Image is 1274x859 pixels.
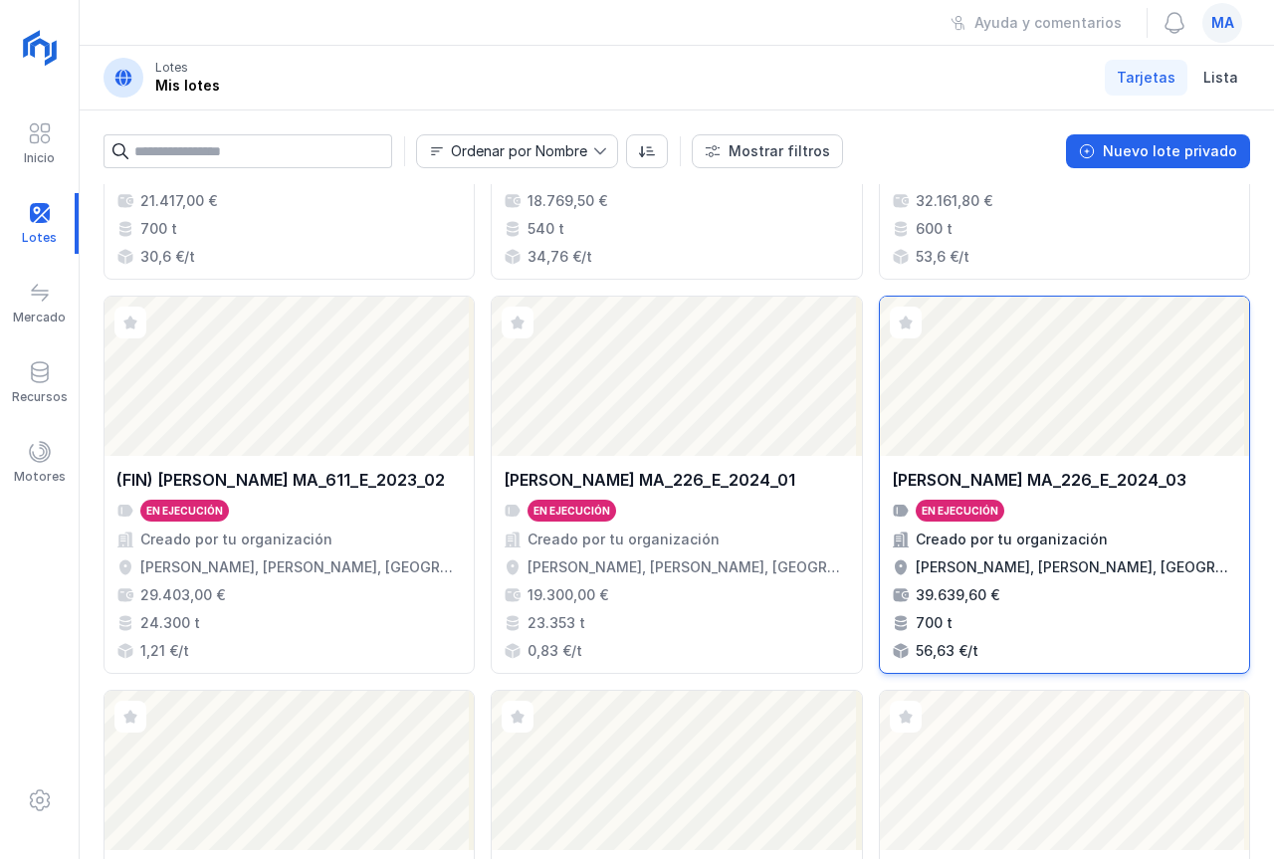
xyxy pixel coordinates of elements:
div: 0,83 €/t [528,641,582,661]
div: 1,21 €/t [140,641,189,661]
img: logoRight.svg [15,23,65,73]
button: Mostrar filtros [692,134,843,168]
div: Creado por tu organización [528,530,720,549]
div: [PERSON_NAME] MA_226_E_2024_01 [504,468,795,492]
span: Tarjetas [1117,68,1175,88]
div: Creado por tu organización [916,530,1108,549]
span: Lista [1203,68,1238,88]
div: [PERSON_NAME], [PERSON_NAME], [GEOGRAPHIC_DATA], [GEOGRAPHIC_DATA] [916,557,1237,577]
a: (FIN) [PERSON_NAME] MA_611_E_2023_02En ejecuciónCreado por tu organización[PERSON_NAME], [PERSON_... [104,296,475,674]
div: 19.300,00 € [528,585,608,605]
div: 24.300 t [140,613,200,633]
div: Creado por tu organización [140,530,332,549]
div: Inicio [24,150,55,166]
span: Nombre [417,135,593,167]
div: Mis lotes [155,76,220,96]
button: Nuevo lote privado [1066,134,1250,168]
a: [PERSON_NAME] MA_226_E_2024_01En ejecuciónCreado por tu organización[PERSON_NAME], [PERSON_NAME],... [491,296,862,674]
a: [PERSON_NAME] MA_226_E_2024_03En ejecuciónCreado por tu organización[PERSON_NAME], [PERSON_NAME],... [879,296,1250,674]
div: 53,6 €/t [916,247,969,267]
div: 56,63 €/t [916,641,978,661]
div: Nuevo lote privado [1103,141,1237,161]
div: 540 t [528,219,564,239]
div: Lotes [155,60,188,76]
div: 29.403,00 € [140,585,225,605]
span: ma [1211,13,1234,33]
div: Ayuda y comentarios [974,13,1122,33]
div: [PERSON_NAME] MA_226_E_2024_03 [892,468,1186,492]
div: Mostrar filtros [729,141,830,161]
div: En ejecución [146,504,223,518]
div: 39.639,60 € [916,585,999,605]
div: 21.417,00 € [140,191,217,211]
div: 700 t [916,613,953,633]
div: 23.353 t [528,613,585,633]
div: Mercado [13,310,66,325]
div: Recursos [12,389,68,405]
div: [PERSON_NAME], [PERSON_NAME], [GEOGRAPHIC_DATA], [GEOGRAPHIC_DATA] [140,557,462,577]
div: 18.769,50 € [528,191,607,211]
div: 600 t [916,219,953,239]
a: Tarjetas [1105,60,1187,96]
div: 32.161,80 € [916,191,992,211]
div: [PERSON_NAME], [PERSON_NAME], [GEOGRAPHIC_DATA], [GEOGRAPHIC_DATA] [528,557,849,577]
button: Ayuda y comentarios [938,6,1135,40]
div: 30,6 €/t [140,247,195,267]
div: 34,76 €/t [528,247,592,267]
a: Lista [1191,60,1250,96]
div: Motores [14,469,66,485]
div: 700 t [140,219,177,239]
div: (FIN) [PERSON_NAME] MA_611_E_2023_02 [116,468,445,492]
div: Ordenar por Nombre [451,144,587,158]
div: En ejecución [533,504,610,518]
div: En ejecución [922,504,998,518]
